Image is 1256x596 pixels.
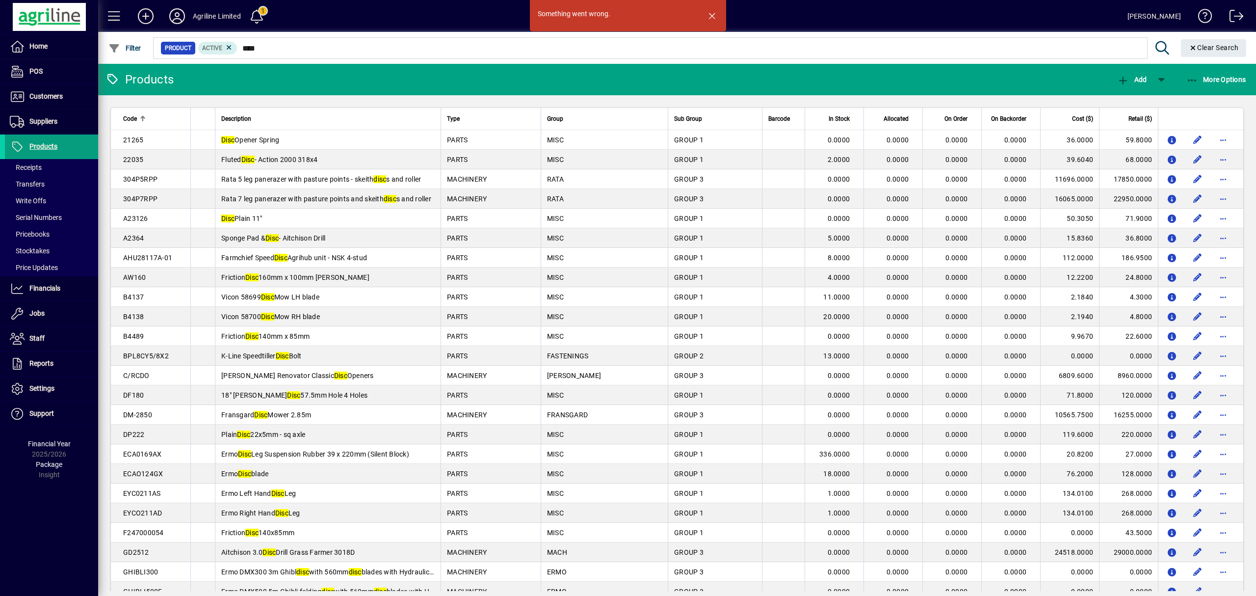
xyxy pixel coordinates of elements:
[29,117,57,125] span: Suppliers
[29,92,63,100] span: Customers
[828,175,850,183] span: 0.0000
[1215,466,1231,482] button: More options
[123,352,169,360] span: BPL8CY5/8X2
[221,175,421,183] span: Rata 5 leg panerazer with pasture points - skeith s and roller
[5,84,98,109] a: Customers
[1190,564,1205,580] button: Edit
[547,254,564,262] span: MISC
[674,215,704,222] span: GROUP 1
[1186,76,1246,83] span: More Options
[945,332,968,340] span: 0.0000
[1040,228,1099,248] td: 15.8360
[887,352,909,360] span: 0.0000
[5,402,98,426] a: Support
[1190,368,1205,383] button: Edit
[5,243,98,259] a: Stocktakes
[221,372,374,379] span: [PERSON_NAME] Renovator Classic Openers
[29,409,54,417] span: Support
[1189,44,1239,52] span: Clear Search
[5,226,98,243] a: Pricebooks
[447,254,468,262] span: PARTS
[1040,189,1099,209] td: 16065.0000
[123,411,152,419] span: DM-2850
[887,215,909,222] span: 0.0000
[221,136,235,144] em: Disc
[221,215,262,222] span: Plain 11"
[1190,387,1205,403] button: Edit
[1040,346,1099,366] td: 0.0000
[447,293,468,301] span: PARTS
[828,195,850,203] span: 0.0000
[165,43,191,53] span: Product
[547,156,564,163] span: MISC
[887,293,909,301] span: 0.0000
[887,332,909,340] span: 0.0000
[221,254,367,262] span: Farmchief Speed Agrihub unit - NSK 4-stud
[123,113,184,124] div: Code
[10,264,58,271] span: Price Updates
[1004,215,1027,222] span: 0.0000
[447,215,468,222] span: PARTS
[674,113,702,124] span: Sub Group
[1181,39,1247,57] button: Clear
[1099,248,1158,268] td: 186.9500
[945,136,968,144] span: 0.0000
[1215,544,1231,560] button: More options
[547,113,662,124] div: Group
[1099,307,1158,326] td: 4.8000
[261,313,274,321] em: Disc
[929,113,976,124] div: On Order
[123,293,144,301] span: B4137
[1215,132,1231,148] button: More options
[5,377,98,401] a: Settings
[887,273,909,281] span: 0.0000
[1040,326,1099,346] td: 9.9670
[1099,346,1158,366] td: 0.0000
[5,34,98,59] a: Home
[1222,2,1244,34] a: Logout
[1215,427,1231,442] button: More options
[828,254,850,262] span: 8.0000
[887,234,909,242] span: 0.0000
[1190,328,1205,344] button: Edit
[1004,195,1027,203] span: 0.0000
[193,8,241,24] div: Agriline Limited
[1184,71,1249,88] button: More Options
[945,352,968,360] span: 0.0000
[123,234,144,242] span: A2364
[276,352,289,360] em: Disc
[1215,309,1231,325] button: More options
[674,372,704,379] span: GROUP 3
[221,234,325,242] span: Sponge Pad & - Aitchison Drill
[1215,230,1231,246] button: More options
[828,372,850,379] span: 0.0000
[945,273,968,281] span: 0.0000
[5,176,98,192] a: Transfers
[5,192,98,209] a: Write Offs
[1040,248,1099,268] td: 112.0000
[1190,446,1205,462] button: Edit
[1004,254,1027,262] span: 0.0000
[1099,287,1158,307] td: 4.3000
[105,72,174,87] div: Products
[1190,211,1205,226] button: Edit
[811,113,859,124] div: In Stock
[828,391,850,399] span: 0.0000
[1215,270,1231,285] button: More options
[1099,150,1158,169] td: 68.0000
[5,352,98,376] a: Reports
[5,301,98,326] a: Jobs
[1099,189,1158,209] td: 22950.0000
[221,273,369,281] span: Friction 160mm x 100mm [PERSON_NAME]
[161,7,193,25] button: Profile
[1190,171,1205,187] button: Edit
[887,391,909,399] span: 0.0000
[123,372,150,379] span: C/RCDO
[1190,525,1205,541] button: Edit
[887,254,909,262] span: 0.0000
[123,156,143,163] span: 22035
[123,254,172,262] span: AHU28117A-01
[1215,250,1231,266] button: More options
[1040,287,1099,307] td: 2.1840
[29,142,57,150] span: Products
